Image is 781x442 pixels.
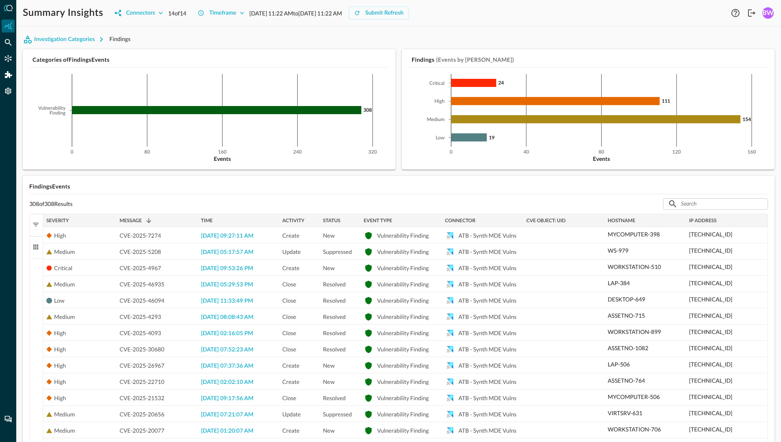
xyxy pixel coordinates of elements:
span: Close [282,292,296,309]
div: Vulnerability Finding [377,309,429,325]
span: Resolved [323,325,346,341]
p: [TECHNICAL_ID] [689,409,732,417]
span: Update [282,406,301,422]
span: Create [282,260,299,276]
p: [TECHNICAL_ID] [689,295,732,303]
div: Vulnerability Finding [377,390,429,406]
span: Suppressed [323,244,352,260]
p: [TECHNICAL_ID] [689,279,732,287]
button: Connectors [110,6,168,19]
button: Timeframe [193,6,249,19]
span: [DATE] 09:27:11 AM [201,233,253,239]
div: Vulnerability Finding [377,357,429,374]
div: Vulnerability Finding [377,422,429,439]
h5: Categories of Findings Events [33,56,389,64]
span: [DATE] 07:21:07 AM [201,412,253,418]
span: Close [282,276,296,292]
div: ATB - Synth MDE Vulns [458,341,517,357]
tspan: 160 [748,150,756,155]
svg: Azure Data Explorer [445,263,455,273]
span: [DATE] 07:52:23 AM [201,347,253,353]
button: Logout [745,6,758,19]
span: CVE-2025-4967 [120,260,161,276]
div: Medium [54,309,75,325]
span: CVE-2025-22710 [120,374,164,390]
svg: Azure Data Explorer [445,296,455,305]
div: Vulnerability Finding [377,244,429,260]
div: Vulnerability Finding [377,260,429,276]
p: MYCOMPUTER-398 [608,230,660,238]
span: [DATE] 02:16:05 PM [201,331,253,336]
div: Vulnerability Finding [377,341,429,357]
div: Low [54,292,64,309]
div: ATB - Synth MDE Vulns [458,309,517,325]
p: WORKSTATION-510 [608,262,661,271]
p: DESKTOP-649 [608,295,645,303]
p: VIRTSRV-631 [608,409,642,417]
div: High [54,357,66,374]
div: ATB - Synth MDE Vulns [458,244,517,260]
svg: Azure Data Explorer [445,377,455,387]
div: Vulnerability Finding [377,406,429,422]
svg: Azure Data Explorer [445,231,455,240]
span: Message [120,218,142,223]
span: New [323,374,335,390]
tspan: 80 [144,150,150,155]
span: [DATE] 09:17:56 AM [201,396,253,401]
div: Connectors [126,8,155,18]
span: Severity [46,218,69,223]
div: High [54,325,66,341]
span: CVE Object: uid [526,218,565,223]
span: New [323,422,335,439]
span: Findings [109,35,131,42]
div: ATB - Synth MDE Vulns [458,227,517,244]
div: Medium [54,244,75,260]
span: [DATE] 07:37:36 AM [201,363,253,369]
span: Resolved [323,309,346,325]
div: ATB - Synth MDE Vulns [458,422,517,439]
tspan: Critical [430,81,445,86]
span: CVE-2025-5208 [120,244,161,260]
div: Federated Search [2,36,15,49]
tspan: 160 [218,150,227,155]
div: BW [762,7,774,19]
tspan: 80 [599,150,604,155]
div: ATB - Synth MDE Vulns [458,357,517,374]
svg: Azure Data Explorer [445,409,455,419]
span: Close [282,309,296,325]
tspan: 320 [369,150,377,155]
span: Event Type [364,218,392,223]
span: Resolved [323,341,346,357]
span: Suppressed [323,406,352,422]
p: WORKSTATION-706 [608,425,661,433]
p: WS-979 [608,246,628,255]
h5: Findings Events [29,182,768,191]
p: [TECHNICAL_ID] [689,344,732,352]
span: Create [282,422,299,439]
p: 14 of 14 [168,9,186,17]
span: CVE-2025-30680 [120,341,164,357]
span: [DATE] 08:08:43 AM [201,314,253,320]
tspan: Vulnerability [38,106,66,111]
div: Vulnerability Finding [377,325,429,341]
span: [DATE] 11:33:49 PM [201,298,253,304]
p: [DATE] 11:22 AM to [DATE] 11:22 AM [249,9,342,17]
p: [TECHNICAL_ID] [689,425,732,433]
p: 308 of 308 Results [29,200,72,208]
div: Medium [54,276,75,292]
tspan: High [434,99,445,104]
p: MYCOMPUTER-506 [608,392,660,401]
tspan: Finding [50,111,66,116]
span: CVE-2025-26967 [120,357,164,374]
p: [TECHNICAL_ID] [689,360,732,368]
div: ATB - Synth MDE Vulns [458,374,517,390]
span: Create [282,357,299,374]
div: Timeframe [209,8,236,18]
div: Medium [54,406,75,422]
div: High [54,374,66,390]
input: Search [681,196,749,211]
span: Resolved [323,390,346,406]
span: CVE-2025-46935 [120,276,164,292]
tspan: Low [436,136,445,141]
p: ASSETNO-764 [608,376,645,385]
